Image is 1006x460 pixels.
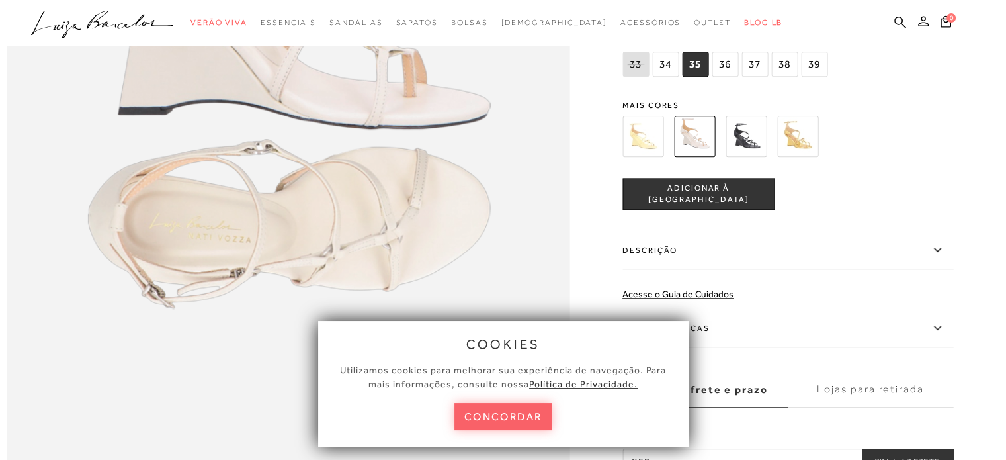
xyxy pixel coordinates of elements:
span: 33 [622,52,649,77]
label: Simular frete e prazo [622,372,788,408]
span: Sapatos [396,18,437,27]
img: SANDÁLIA ANABELA EM COURO OFF WHITE MINIMALISTA COM AROS METÁLICOS [674,116,715,157]
label: Características [622,309,953,347]
span: [DEMOGRAPHIC_DATA] [501,18,607,27]
a: categoryNavScreenReaderText [261,11,316,35]
span: 36 [712,52,738,77]
label: Descrição [622,231,953,269]
a: BLOG LB [744,11,782,35]
a: Política de Privacidade. [529,379,638,389]
span: Acessórios [620,18,681,27]
a: categoryNavScreenReaderText [396,11,437,35]
a: categoryNavScreenReaderText [620,11,681,35]
span: 0 [946,13,956,23]
span: Sandálias [329,18,382,27]
button: concordar [454,403,552,430]
span: Essenciais [261,18,316,27]
span: 35 [682,52,708,77]
span: ADICIONAR À [GEOGRAPHIC_DATA] [623,183,774,206]
img: SANDÁLIA ANABELA METALIZADA DOURADA MINIMALISTA COM AROS METÁLICOS [777,116,818,157]
label: Lojas para retirada [788,372,953,408]
span: 39 [801,52,827,77]
a: categoryNavScreenReaderText [451,11,488,35]
img: SANDÁLIA ANABELA EM COURO PRETO MINIMALISTA COM AROS METÁLICOS [726,116,767,157]
a: categoryNavScreenReaderText [694,11,731,35]
button: ADICIONAR À [GEOGRAPHIC_DATA] [622,178,775,210]
a: categoryNavScreenReaderText [329,11,382,35]
a: noSubCategoriesText [501,11,607,35]
a: categoryNavScreenReaderText [190,11,247,35]
span: BLOG LB [744,18,782,27]
img: SANDÁLIA ANABELA EM COURO AMARELO PALHA MINIMALISTA COM AROS METÁLICOS [622,116,663,157]
span: Outlet [694,18,731,27]
span: cookies [466,337,540,351]
label: CEP [622,427,953,445]
span: Verão Viva [190,18,247,27]
span: Bolsas [451,18,488,27]
span: 34 [652,52,679,77]
button: 0 [937,15,955,32]
a: Acesse o Guia de Cuidados [622,289,734,299]
span: Mais cores [622,101,953,109]
span: 37 [741,52,768,77]
span: 38 [771,52,798,77]
span: Utilizamos cookies para melhorar sua experiência de navegação. Para mais informações, consulte nossa [340,365,666,389]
